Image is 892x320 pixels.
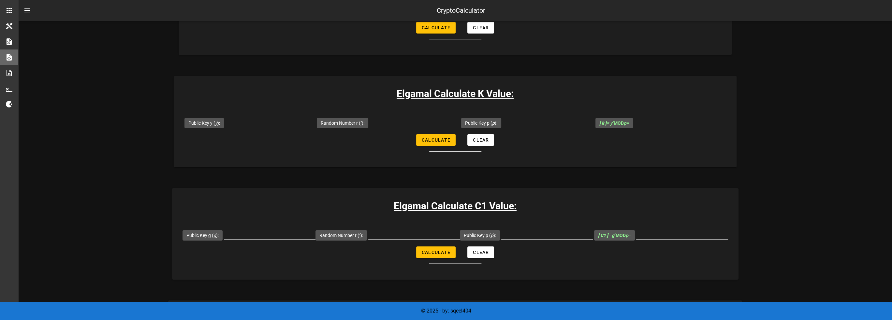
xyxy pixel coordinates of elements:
[213,233,216,238] i: g
[612,120,614,124] sup: r
[473,250,489,255] span: Clear
[626,233,628,238] i: p
[421,250,450,255] span: Calculate
[416,246,456,258] button: Calculate
[172,199,738,213] h3: Elgamal Calculate C1 Value:
[359,232,360,236] sup: r
[614,232,616,236] sup: r
[492,120,495,126] i: p
[421,137,450,143] span: Calculate
[319,232,363,239] label: Random Number r ( ):
[464,232,496,239] label: Public Key p ( ):
[421,308,471,314] span: © 2025 - by: sqeel404
[599,120,607,126] b: [ k ]
[188,120,220,126] label: Public Key y ( ):
[360,120,362,124] sup: r
[467,246,494,258] button: Clear
[421,25,450,30] span: Calculate
[321,120,364,126] label: Random Number r ( ):
[416,134,456,146] button: Calculate
[491,233,493,238] i: p
[174,86,737,101] h3: Elgamal Calculate K Value:
[186,232,219,239] label: Public Key g ( ):
[437,6,485,15] div: CryptoCalculator
[215,120,217,126] i: y
[473,25,489,30] span: Clear
[416,22,456,34] button: Calculate
[599,120,614,126] i: = y
[599,120,629,126] span: MOD =
[467,134,494,146] button: Clear
[467,22,494,34] button: Clear
[465,120,497,126] label: Public Key p ( ):
[598,233,608,238] b: [ C1 ]
[20,3,35,18] button: nav-menu-toggle
[598,233,616,238] i: = g
[598,233,631,238] span: MOD =
[473,137,489,143] span: Clear
[624,120,626,126] i: p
